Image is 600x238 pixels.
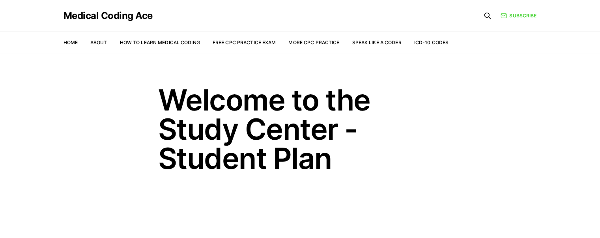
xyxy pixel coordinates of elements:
a: About [90,39,107,45]
a: Home [64,39,78,45]
a: Subscribe [501,12,536,19]
a: How to Learn Medical Coding [120,39,200,45]
a: ICD-10 Codes [414,39,449,45]
a: Medical Coding Ace [64,11,153,21]
a: Free CPC Practice Exam [213,39,276,45]
a: More CPC Practice [288,39,339,45]
h1: Welcome to the Study Center - Student Plan [158,85,442,173]
a: Speak Like a Coder [352,39,402,45]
